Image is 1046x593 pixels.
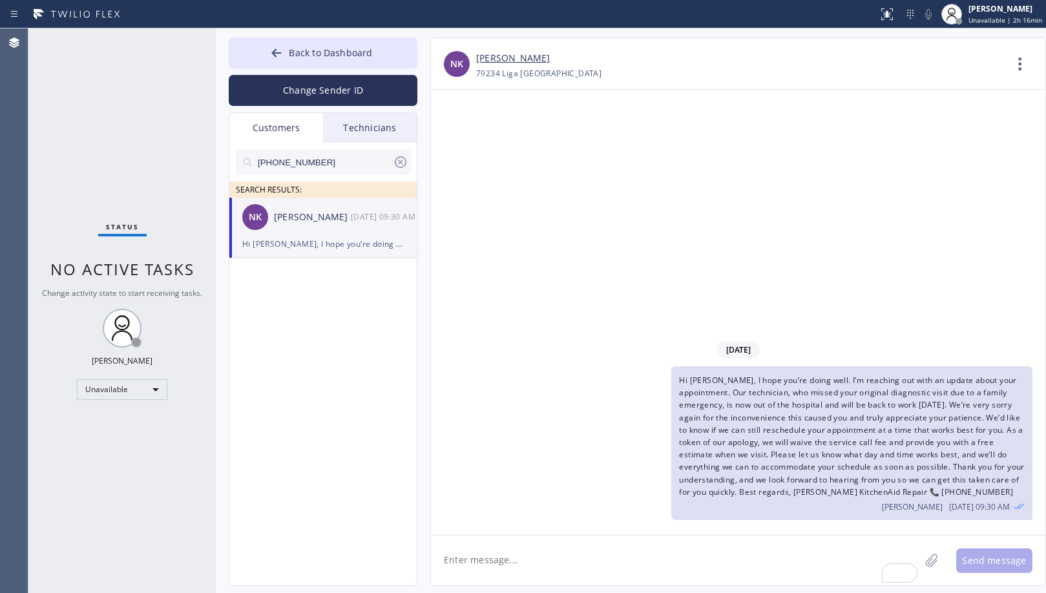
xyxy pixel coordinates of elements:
span: SEARCH RESULTS: [236,184,302,195]
span: Hi [PERSON_NAME], I hope you’re doing well. I’m reaching out with an update about your appointmen... [679,375,1024,497]
input: Search [256,149,393,175]
textarea: To enrich screen reader interactions, please activate Accessibility in Grammarly extension settings [431,536,920,585]
div: 09/11/2025 9:30 AM [351,209,418,224]
div: 79234 Liga [GEOGRAPHIC_DATA] [476,66,601,81]
span: NK [249,210,262,225]
button: Change Sender ID [229,75,417,106]
span: [DATE] 09:30 AM [949,501,1010,512]
div: Unavailable [77,379,167,400]
div: Hi [PERSON_NAME], I hope you’re doing well. I’m reaching out with an update about your appointmen... [242,236,404,251]
button: Back to Dashboard [229,37,417,68]
button: Mute [919,5,937,23]
div: [PERSON_NAME] [274,210,351,225]
span: Change activity state to start receiving tasks. [42,287,202,298]
button: Send message [956,548,1032,573]
div: Technicians [323,113,417,143]
span: NK [450,57,463,72]
span: Status [106,222,139,231]
span: Unavailable | 2h 16min [968,16,1042,25]
a: [PERSON_NAME] [476,51,550,66]
div: Customers [229,113,323,143]
div: 09/11/2025 9:30 AM [671,366,1032,520]
div: [PERSON_NAME] [92,355,152,366]
span: Back to Dashboard [289,47,372,59]
span: [PERSON_NAME] [882,501,943,512]
span: [DATE] [717,342,760,358]
div: [PERSON_NAME] [968,3,1042,14]
span: No active tasks [50,258,194,280]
